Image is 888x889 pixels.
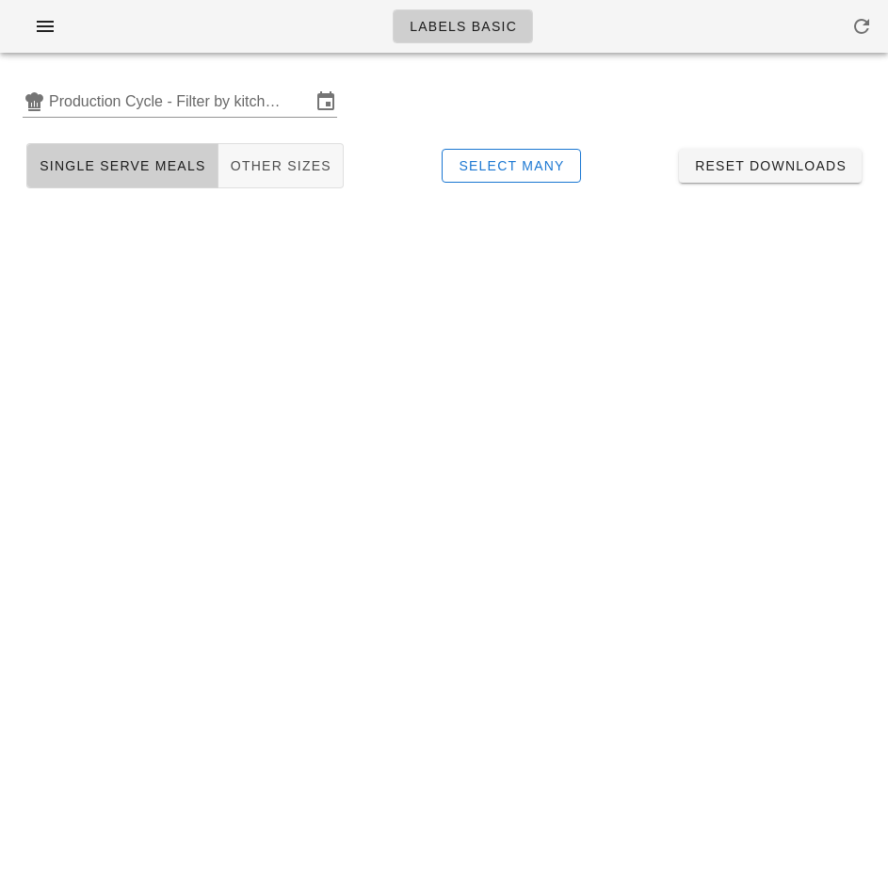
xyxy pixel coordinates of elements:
span: Single Serve Meals [39,158,206,173]
button: Select Many [442,149,581,183]
button: Single Serve Meals [26,143,218,188]
button: Reset Downloads [679,149,862,183]
button: Other Sizes [218,143,344,188]
span: Select Many [458,158,565,173]
span: Labels Basic [409,19,517,34]
span: Reset Downloads [694,158,847,173]
a: Labels Basic [393,9,533,43]
span: Other Sizes [230,158,331,173]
